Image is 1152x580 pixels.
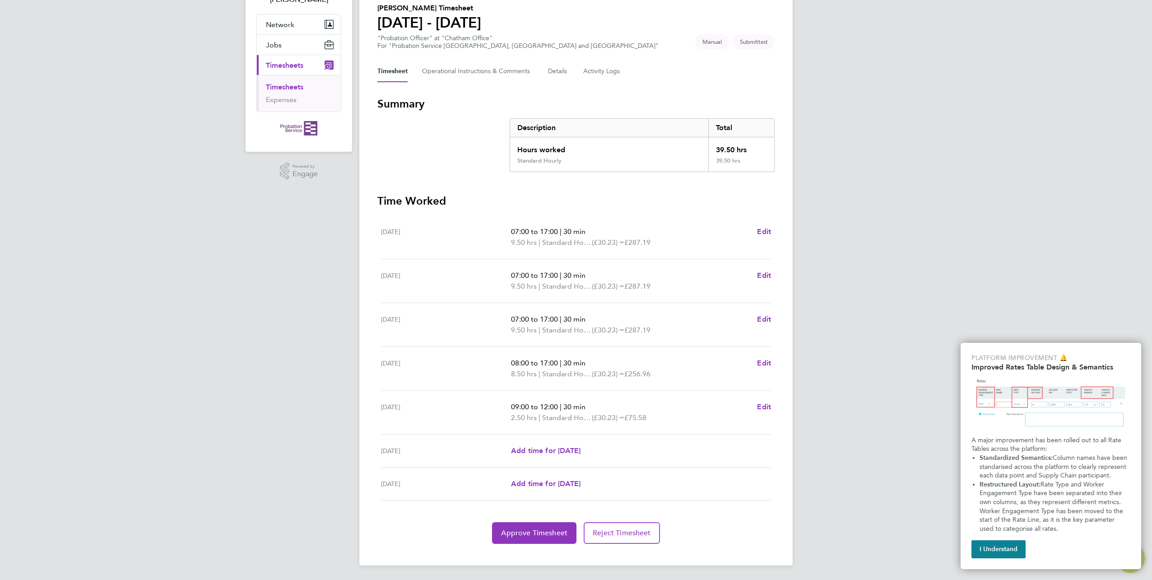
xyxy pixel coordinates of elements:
span: | [560,227,562,236]
button: I Understand [971,540,1026,558]
h3: Time Worked [377,194,775,208]
div: [DATE] [381,314,511,336]
button: Operational Instructions & Comments [422,61,534,82]
button: Details [548,61,569,82]
span: 30 min [563,271,585,280]
strong: Standardized Semantics: [980,454,1053,462]
span: | [560,402,562,411]
span: Add time for [DATE] [511,446,581,455]
span: | [560,271,562,280]
button: Timesheet [377,61,408,82]
div: Standard Hourly [517,157,562,164]
span: 9.50 hrs [511,238,537,247]
span: | [560,315,562,323]
span: Timesheets [266,61,303,70]
span: Standard Hourly [542,237,592,248]
span: 07:00 to 17:00 [511,227,558,236]
p: Platform Improvement 🔔 [971,354,1130,363]
span: Standard Hourly [542,369,592,379]
div: Improved Rate Table Semantics [961,343,1141,569]
span: Standard Hourly [542,412,592,423]
span: Edit [757,227,771,236]
span: £287.19 [624,238,650,247]
span: Standard Hourly [542,325,592,336]
span: Edit [757,315,771,323]
span: Rate Type and Worker Engagement Type have been separated into their own columns, as they represen... [980,481,1125,533]
h2: [PERSON_NAME] Timesheet [377,3,481,14]
div: Summary [510,118,775,172]
span: | [539,326,540,334]
p: A major improvement has been rolled out to all Rate Tables across the platform: [971,436,1130,454]
div: Total [708,119,774,137]
div: 39.50 hrs [708,157,774,172]
div: "Probation Officer" at "Chatham Office" [377,34,659,50]
span: Powered by [293,163,318,170]
span: (£30.23) = [592,413,624,422]
span: | [539,238,540,247]
span: (£30.23) = [592,282,624,290]
span: 07:00 to 17:00 [511,271,558,280]
div: [DATE] [381,270,511,292]
h2: Improved Rates Table Design & Semantics [971,363,1130,371]
span: 8.50 hrs [511,370,537,378]
span: This timesheet was manually created. [695,34,729,49]
span: Edit [757,359,771,367]
span: 08:00 to 17:00 [511,359,558,367]
span: | [539,370,540,378]
a: Go to home page [256,121,341,136]
div: [DATE] [381,402,511,423]
div: [DATE] [381,478,511,489]
span: £256.96 [624,370,650,378]
strong: Restructured Layout: [980,481,1041,488]
span: Add time for [DATE] [511,479,581,488]
div: [DATE] [381,226,511,248]
span: Edit [757,271,771,280]
div: Description [510,119,708,137]
a: Expenses [266,95,297,104]
span: 9.50 hrs [511,282,537,290]
div: [DATE] [381,445,511,456]
span: Reject Timesheet [593,529,651,538]
div: 39.50 hrs [708,137,774,157]
span: Column names have been standarised across the platform to clearly represent each data point and S... [980,454,1129,479]
span: 30 min [563,359,585,367]
img: probationservice-logo-retina.png [280,121,317,136]
h3: Summary [377,97,775,111]
a: Timesheets [266,83,303,91]
span: Approve Timesheet [501,529,567,538]
span: Jobs [266,41,282,49]
span: Engage [293,170,318,178]
span: 2.50 hrs [511,413,537,422]
span: 30 min [563,227,585,236]
section: Timesheet [377,97,775,544]
span: £75.58 [624,413,646,422]
button: Activity Logs [583,61,621,82]
span: | [539,282,540,290]
span: Standard Hourly [542,281,592,292]
img: Updated Rates Table Design & Semantics [971,375,1130,432]
h1: [DATE] - [DATE] [377,14,481,32]
span: 30 min [563,315,585,323]
span: 9.50 hrs [511,326,537,334]
span: £287.19 [624,326,650,334]
div: Hours worked [510,137,708,157]
span: 30 min [563,402,585,411]
span: 09:00 to 12:00 [511,402,558,411]
span: Edit [757,402,771,411]
span: £287.19 [624,282,650,290]
span: | [560,359,562,367]
div: [DATE] [381,358,511,379]
span: This timesheet is Submitted. [733,34,775,49]
span: 07:00 to 17:00 [511,315,558,323]
span: Network [266,20,294,29]
span: (£30.23) = [592,238,624,247]
span: (£30.23) = [592,326,624,334]
div: For "Probation Service [GEOGRAPHIC_DATA], [GEOGRAPHIC_DATA] and [GEOGRAPHIC_DATA]" [377,42,659,50]
span: (£30.23) = [592,370,624,378]
span: | [539,413,540,422]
